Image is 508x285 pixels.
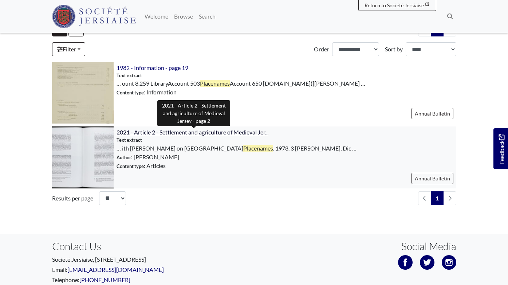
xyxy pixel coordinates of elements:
[52,265,249,274] p: Email:
[493,128,508,169] a: Would you like to provide feedback?
[314,45,329,54] label: Order
[117,137,142,144] span: Text extract
[200,80,230,87] span: Placenames
[117,90,144,95] span: Content type
[142,9,171,24] a: Welcome
[117,155,131,160] span: Author
[117,163,144,169] span: Content type
[418,191,431,205] li: Previous page
[365,2,424,8] span: Return to Société Jersiaise
[157,100,230,126] div: 2021 - Article 2 - Settlement and agriculture of Medieval Jersey - page 2
[52,3,136,30] a: Société Jersiaise logo
[79,276,130,283] a: [PHONE_NUMBER]
[117,153,179,161] span: : [PERSON_NAME]
[67,266,164,273] a: [EMAIL_ADDRESS][DOMAIN_NAME]
[171,9,196,24] a: Browse
[117,79,365,88] span: … ount 8,259 LibraryAccount 503 Account 650 [DOMAIN_NAME](][PERSON_NAME] …
[117,144,357,153] span: … ith [PERSON_NAME] on [GEOGRAPHIC_DATA] , 1978. 3 [PERSON_NAME], Dic …
[52,5,136,28] img: Société Jersiaise
[401,240,456,253] h3: Social Media
[415,191,456,205] nav: pagination
[497,134,506,164] span: Feedback
[52,240,249,253] h3: Contact Us
[52,276,249,284] p: Telephone:
[52,62,114,124] img: 1982 - Information - page 19
[411,108,453,119] a: Annual Bulletin
[117,88,177,97] span: : Information
[117,161,166,170] span: : Articles
[243,145,273,152] span: Placenames
[431,191,444,205] span: Goto page 1
[52,194,93,203] label: Results per page
[52,126,114,188] img: 2021 - Article 2 - Settlement and agriculture of Medieval Jersey - page 2
[385,45,403,54] label: Sort by
[411,173,453,184] a: Annual Bulletin
[117,72,142,79] span: Text extract
[52,42,85,56] a: Filter
[117,129,268,136] a: 2021 - Article 2 - Settlement and agriculture of Medieval Jer...
[196,9,218,24] a: Search
[52,255,249,264] p: Société Jersiaise, [STREET_ADDRESS]
[117,64,188,71] a: 1982 - Information - page 19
